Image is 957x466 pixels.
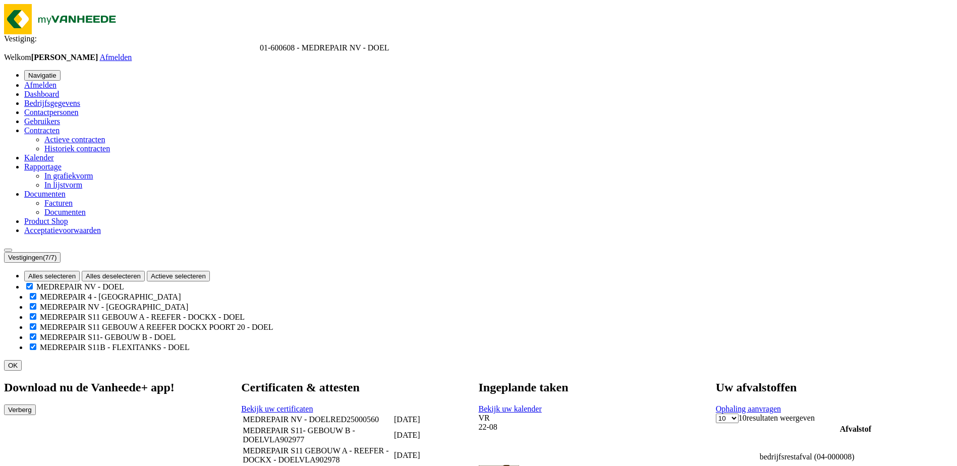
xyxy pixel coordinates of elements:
[44,144,110,153] a: Historiek contracten
[24,190,66,198] a: Documenten
[479,404,542,413] a: Bekijk uw kalender
[24,162,62,171] a: Rapportage
[28,72,57,79] span: Navigatie
[24,226,101,235] a: Acceptatievoorwaarden
[716,404,781,413] a: Ophaling aanvragen
[44,208,86,216] a: Documenten
[82,271,145,281] button: Alles deselecteren
[479,423,953,432] div: 22-08
[24,153,54,162] a: Kalender
[4,252,61,263] button: Vestigingen(7/7)
[99,53,132,62] a: Afmelden
[40,323,273,331] label: MEDREPAIR S11 GEBOUW A REEFER DOCKX POORT 20 - DOEL
[393,446,439,465] td: [DATE]
[24,217,68,225] a: Product Shop
[43,254,57,261] count: (7/7)
[40,313,245,321] label: MEDREPAIR S11 GEBOUW A - REEFER - DOCKX - DOEL
[393,426,439,445] td: [DATE]
[260,43,389,52] span: 01-600608 - MEDREPAIR NV - DOEL
[263,435,304,444] span: VLA902977
[24,126,60,135] a: Contracten
[4,34,37,43] span: Vestiging:
[241,381,471,394] h2: Certificaten & attesten
[40,303,188,311] label: MEDREPAIR NV - [GEOGRAPHIC_DATA]
[840,425,871,433] span: Afvalstof
[4,53,99,62] span: Welkom
[24,90,59,98] a: Dashboard
[24,271,80,281] button: Alles selecteren
[243,446,388,464] span: MEDREPAIR S11 GEBOUW A - REEFER - DOCKX - DOEL
[243,415,330,424] span: MEDREPAIR NV - DOEL
[479,381,953,394] h2: Ingeplande taken
[747,414,815,422] label: resultaten weergeven
[31,53,98,62] strong: [PERSON_NAME]
[24,117,60,126] a: Gebruikers
[24,70,61,81] button: Navigatie
[40,333,176,341] label: MEDREPAIR S11- GEBOUW B - DOEL
[330,415,379,424] span: RED25000560
[8,406,32,414] span: Verberg
[716,381,953,394] h2: Uw afvalstoffen
[24,108,79,116] a: Contactpersonen
[739,414,747,422] span: 10
[44,171,93,180] a: In grafiekvorm
[479,414,953,423] div: VR
[4,4,125,34] img: myVanheede
[299,455,340,464] span: VLA902978
[24,81,57,89] a: Afmelden
[8,254,57,261] span: Vestigingen
[147,271,210,281] button: Actieve selecteren
[393,415,439,425] td: [DATE]
[241,404,313,413] a: Bekijk uw certificaten
[44,181,82,189] a: In lijstvorm
[40,343,190,352] label: MEDREPAIR S11B - FLEXITANKS - DOEL
[4,404,36,415] button: Verberg
[243,426,355,444] span: MEDREPAIR S11- GEBOUW B - DOEL
[44,199,73,207] a: Facturen
[4,360,22,371] button: OK
[44,135,105,144] a: Actieve contracten
[40,293,181,301] label: MEDREPAIR 4 - [GEOGRAPHIC_DATA]
[36,282,124,291] label: MEDREPAIR NV - DOEL
[24,99,80,107] a: Bedrijfsgegevens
